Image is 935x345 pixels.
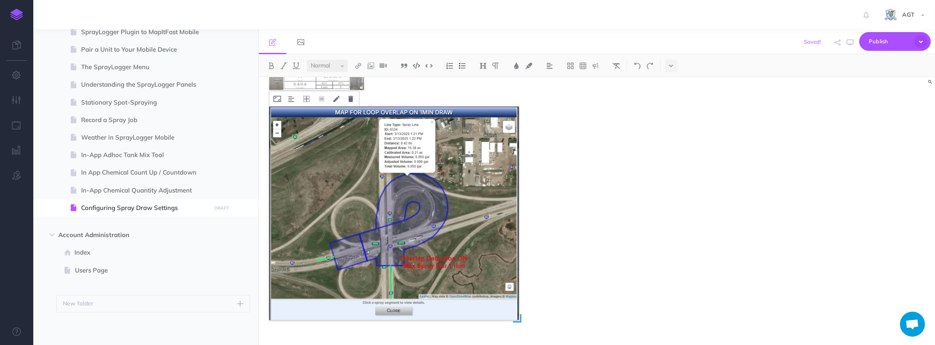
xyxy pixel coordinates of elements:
img: Underline button [293,62,300,69]
img: Clear styles button [613,62,620,69]
span: In-App Adhoc Tank Mix Tool [81,150,208,160]
img: Headings dropdown button [479,62,487,69]
span: Account Administration [58,230,198,240]
img: Add video button [379,62,387,69]
span: In App Chemical Count Up / Countdown [81,167,208,177]
span: Record a Spray Job [81,115,208,125]
img: logo-mark.svg [10,9,23,20]
span: Pair a Unit to Your Mobile Device [81,45,208,55]
img: Text background color button [525,62,533,69]
p: New folder [63,299,94,308]
span: The SprayLogger Menu [81,62,208,72]
img: Unordered list button [459,62,466,69]
button: New folder [56,295,250,312]
button: DRAFT [211,203,232,213]
span: Saved! [804,38,821,45]
span: In-App Chemical Quantity Adjustment [81,185,208,195]
img: Alignment dropdown menu button [288,96,294,102]
span: Index [74,247,208,257]
img: Redo [646,62,654,69]
img: Callout dropdown menu button [592,62,599,69]
span: SprayLogger Plugin to MapItFast Mobile [81,27,208,37]
img: iCxL6hB4gPtK36lnwjqkK90dLekSAv8p9JC67nPZ.png [883,8,898,22]
img: Blockquote button [400,62,408,69]
img: Inline code button [425,62,433,69]
span: Weather in SprayLogger Mobile [81,132,208,142]
span: Publish [869,35,910,48]
span: Configuring Spray Draw Settings [81,203,208,213]
img: Link button [355,62,362,69]
span: Stationary Spot-Spraying [81,97,208,107]
span: Understanding the SprayLogger Panels [81,80,208,90]
img: Ordered list button [446,62,454,69]
img: Code block button [413,62,420,69]
img: Create table button [579,62,587,69]
img: Paragraph button [492,62,499,69]
span: AGT [898,11,919,18]
button: Publish [859,32,931,51]
img: Italic button [280,62,288,69]
img: Undo [634,62,641,69]
img: Bold button [268,62,275,69]
small: DRAFT [214,205,229,211]
img: Alignment dropdown menu button [546,62,553,69]
span: Users Page [75,265,208,275]
img: Add image button [367,62,374,69]
a: Open chat [900,312,925,337]
img: wrCA98x8ciTJSG3zLChw.png [269,107,519,320]
img: Text color button [513,62,520,69]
